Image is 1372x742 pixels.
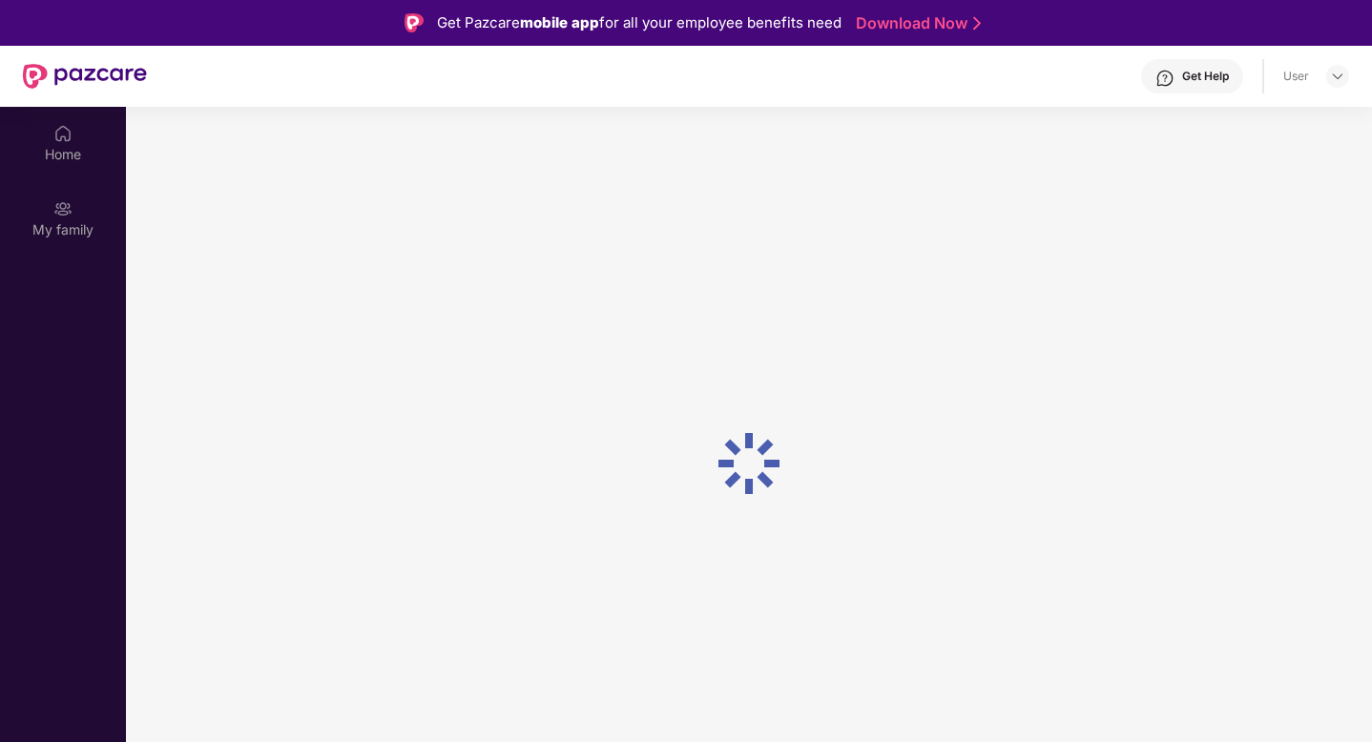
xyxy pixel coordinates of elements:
div: Get Pazcare for all your employee benefits need [437,11,842,34]
img: svg+xml;base64,PHN2ZyB3aWR0aD0iMjAiIGhlaWdodD0iMjAiIHZpZXdCb3g9IjAgMCAyMCAyMCIgZmlsbD0ibm9uZSIgeG... [53,199,73,218]
div: Get Help [1182,69,1229,84]
a: Download Now [856,13,975,33]
img: svg+xml;base64,PHN2ZyBpZD0iSGVscC0zMngzMiIgeG1sbnM9Imh0dHA6Ly93d3cudzMub3JnLzIwMDAvc3ZnIiB3aWR0aD... [1155,69,1175,88]
img: svg+xml;base64,PHN2ZyBpZD0iSG9tZSIgeG1sbnM9Imh0dHA6Ly93d3cudzMub3JnLzIwMDAvc3ZnIiB3aWR0aD0iMjAiIG... [53,124,73,143]
img: New Pazcare Logo [23,64,147,89]
img: svg+xml;base64,PHN2ZyBpZD0iRHJvcGRvd24tMzJ4MzIiIHhtbG5zPSJodHRwOi8vd3d3LnczLm9yZy8yMDAwL3N2ZyIgd2... [1330,69,1345,84]
div: User [1283,69,1309,84]
img: Stroke [973,13,981,33]
strong: mobile app [520,13,599,31]
img: Logo [405,13,424,32]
